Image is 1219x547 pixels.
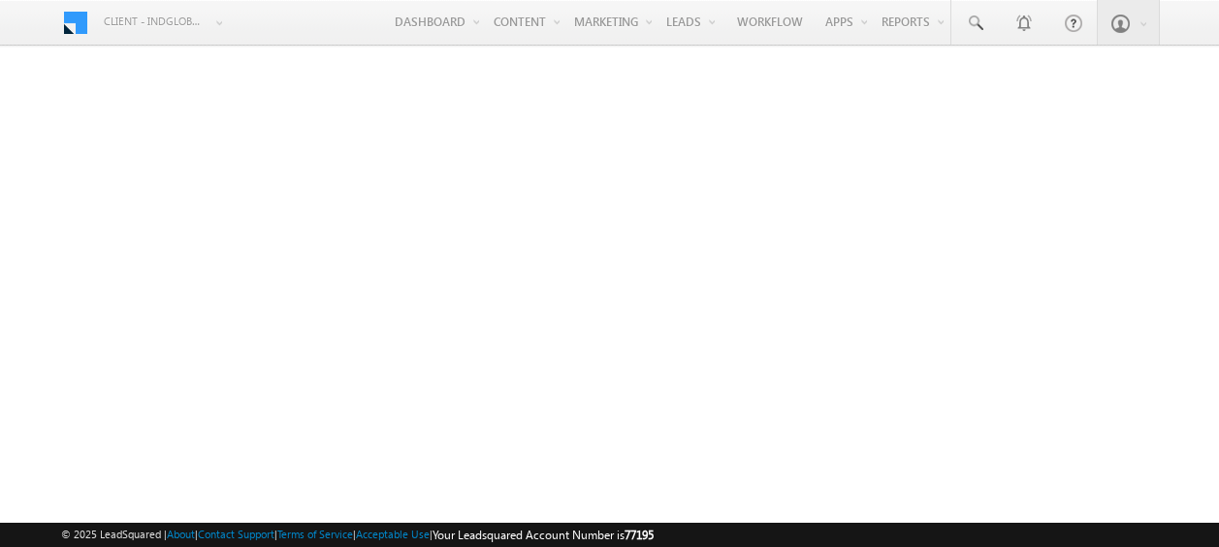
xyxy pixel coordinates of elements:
[433,528,654,542] span: Your Leadsquared Account Number is
[104,12,206,31] span: Client - indglobal2 (77195)
[167,528,195,540] a: About
[198,528,274,540] a: Contact Support
[625,528,654,542] span: 77195
[61,526,654,544] span: © 2025 LeadSquared | | | | |
[356,528,430,540] a: Acceptable Use
[277,528,353,540] a: Terms of Service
